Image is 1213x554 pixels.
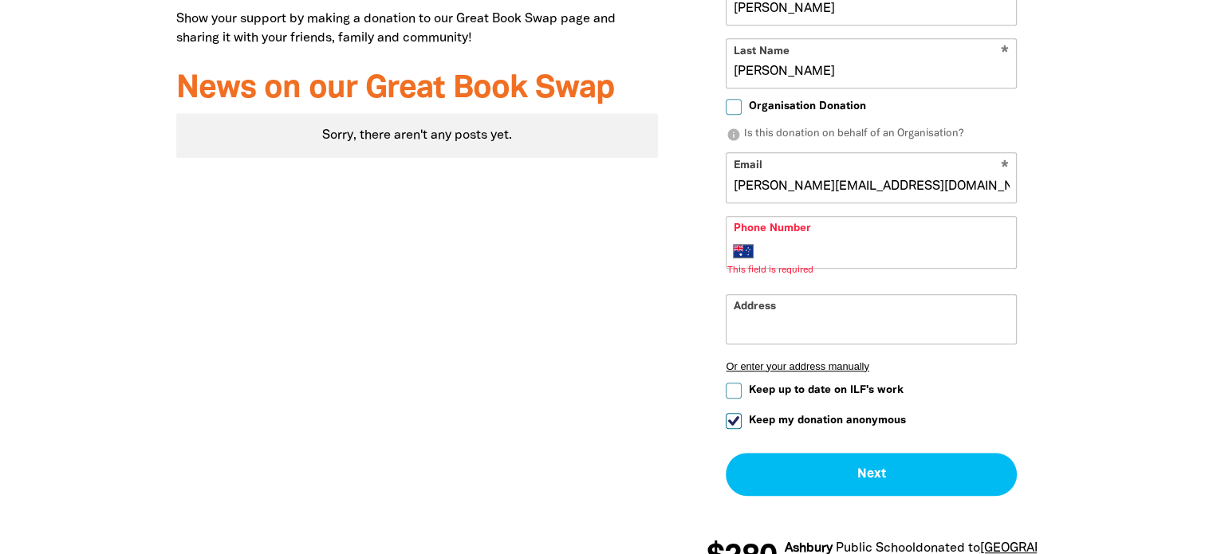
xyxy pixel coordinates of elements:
[748,413,905,428] span: Keep my donation anonymous
[176,113,659,158] div: Paginated content
[748,383,903,398] span: Keep up to date on ILF's work
[726,413,742,429] input: Keep my donation anonymous
[726,360,1017,372] button: Or enter your address manually
[726,453,1017,496] button: Next
[726,99,742,115] input: Organisation Donation
[726,383,742,399] input: Keep up to date on ILF's work
[726,127,1017,143] p: Is this donation on behalf of an Organisation?
[748,99,865,114] span: Organisation Donation
[825,543,904,554] em: Public School
[774,543,821,554] em: Ashbury
[904,543,969,554] span: donated to
[969,543,1199,554] a: [GEOGRAPHIC_DATA] Great Book Swap
[726,128,740,142] i: info
[176,72,659,107] h3: News on our Great Book Swap
[176,113,659,158] div: Sorry, there aren't any posts yet.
